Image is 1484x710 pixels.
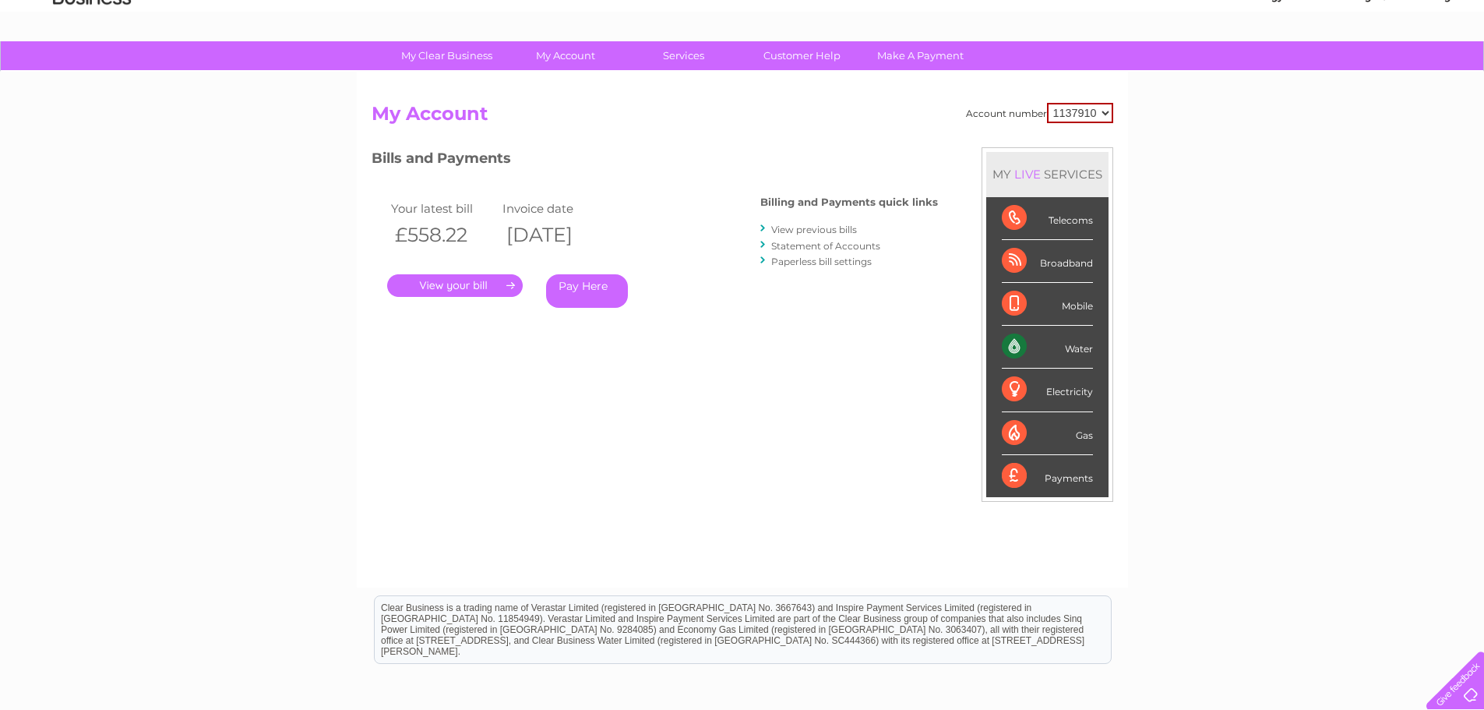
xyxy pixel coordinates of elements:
div: Gas [1002,412,1093,455]
div: MY SERVICES [986,152,1109,196]
th: £558.22 [387,219,499,251]
a: Blog [1348,66,1371,78]
div: Broadband [1002,240,1093,283]
h4: Billing and Payments quick links [760,196,938,208]
h3: Bills and Payments [372,147,938,175]
div: Clear Business is a trading name of Verastar Limited (registered in [GEOGRAPHIC_DATA] No. 3667643... [375,9,1111,76]
a: . [387,274,523,297]
div: Water [1002,326,1093,369]
div: Payments [1002,455,1093,497]
a: Services [619,41,748,70]
a: Telecoms [1292,66,1339,78]
th: [DATE] [499,219,611,251]
h2: My Account [372,103,1113,132]
td: Invoice date [499,198,611,219]
div: Account number [966,103,1113,123]
a: My Account [501,41,629,70]
a: 0333 014 3131 [1190,8,1298,27]
div: Telecoms [1002,197,1093,240]
a: Contact [1380,66,1419,78]
a: Make A Payment [856,41,985,70]
a: My Clear Business [382,41,511,70]
a: View previous bills [771,224,857,235]
a: Energy [1249,66,1283,78]
a: Paperless bill settings [771,256,872,267]
td: Your latest bill [387,198,499,219]
a: Water [1210,66,1239,78]
a: Pay Here [546,274,628,308]
a: Log out [1433,66,1469,78]
div: Electricity [1002,369,1093,412]
div: Mobile [1002,283,1093,326]
a: Statement of Accounts [771,240,880,252]
img: logo.png [52,41,132,88]
a: Customer Help [738,41,866,70]
div: LIVE [1011,167,1044,182]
